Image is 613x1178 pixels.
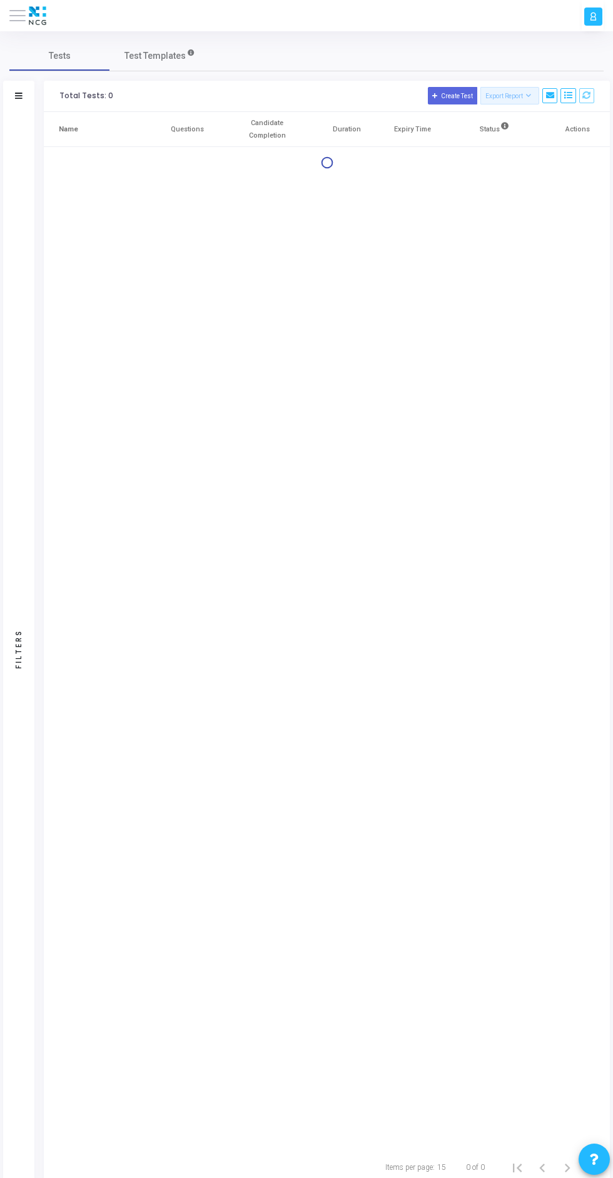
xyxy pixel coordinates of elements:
div: Items per page: [385,1162,435,1173]
th: Candidate Completion [220,112,314,147]
th: Questions [155,112,220,147]
th: Status [445,112,544,147]
div: Filters [13,586,24,711]
button: Create Test [428,87,478,104]
img: logo [26,3,49,28]
span: Test Templates [124,49,186,63]
div: 15 [437,1162,446,1173]
th: Expiry Time [380,112,445,147]
th: Duration [314,112,380,147]
div: 0 of 0 [466,1162,485,1173]
button: Export Report [480,87,539,104]
th: Name [44,112,155,147]
div: Total Tests: 0 [59,91,113,100]
th: Actions [544,112,610,147]
span: Tests [49,49,71,63]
